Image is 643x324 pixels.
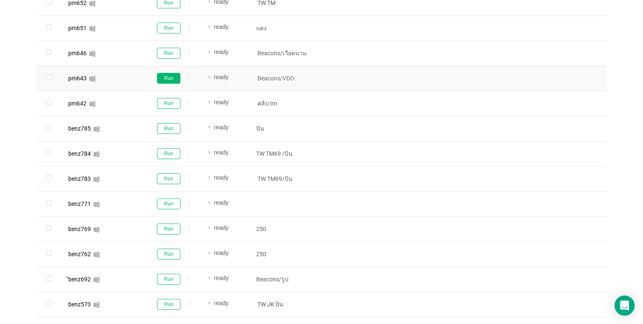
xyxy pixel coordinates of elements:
[214,224,229,231] span: ready
[157,98,180,109] button: Run
[256,74,296,82] span: Beacons/VDO
[93,201,100,208] i: icon: windows
[93,226,100,233] i: icon: windows
[89,76,95,82] i: icon: windows
[281,149,294,158] span: /บิน
[256,124,317,133] p: บิน
[256,24,317,32] p: แดง
[68,25,87,31] div: pm651
[157,123,180,134] button: Run
[214,23,229,30] span: ready
[68,251,91,257] div: benz762
[93,252,100,258] i: icon: windows
[157,73,180,84] button: Run
[157,48,180,59] button: Run
[214,174,229,181] span: ready
[93,176,100,183] i: icon: windows
[68,151,91,157] div: benz784
[68,126,91,131] div: benz785
[214,99,229,105] span: ready
[157,173,180,184] button: Run
[93,126,100,132] i: icon: windows
[214,74,229,80] span: ready
[214,49,229,55] span: ready
[256,225,317,233] p: 250
[157,274,180,285] button: Run
[93,302,100,308] i: icon: windows
[214,275,229,281] span: ready
[89,0,95,7] i: icon: windows
[68,100,87,106] div: pm642
[68,301,91,307] div: benz573
[256,175,294,183] span: TW TM69/บิน
[157,23,180,33] button: Run
[256,250,317,258] p: 250
[256,275,317,283] p: Beacons/รูป
[89,26,95,32] i: icon: windows
[214,300,229,306] span: ready
[93,277,100,283] i: icon: windows
[214,124,229,131] span: ready
[615,296,635,316] div: Open Intercom Messenger
[214,199,229,206] span: ready
[157,198,180,209] button: Run
[256,149,317,158] p: TW TM69
[157,224,180,234] button: Run
[157,249,180,260] button: Run
[93,151,100,157] i: icon: windows
[68,201,91,207] div: benz771
[68,226,91,232] div: benz769
[256,300,285,309] span: TW JK บิน
[68,276,91,282] div: ิbenz692
[89,101,95,107] i: icon: windows
[256,49,308,57] span: Beacons/เวียดนาม
[157,299,180,310] button: Run
[89,51,95,57] i: icon: windows
[214,149,229,156] span: ready
[256,99,278,108] span: คลิป tm
[214,249,229,256] span: ready
[68,50,87,56] div: pm646
[157,148,180,159] button: Run
[68,176,91,182] div: benz783
[68,75,87,81] div: pm643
